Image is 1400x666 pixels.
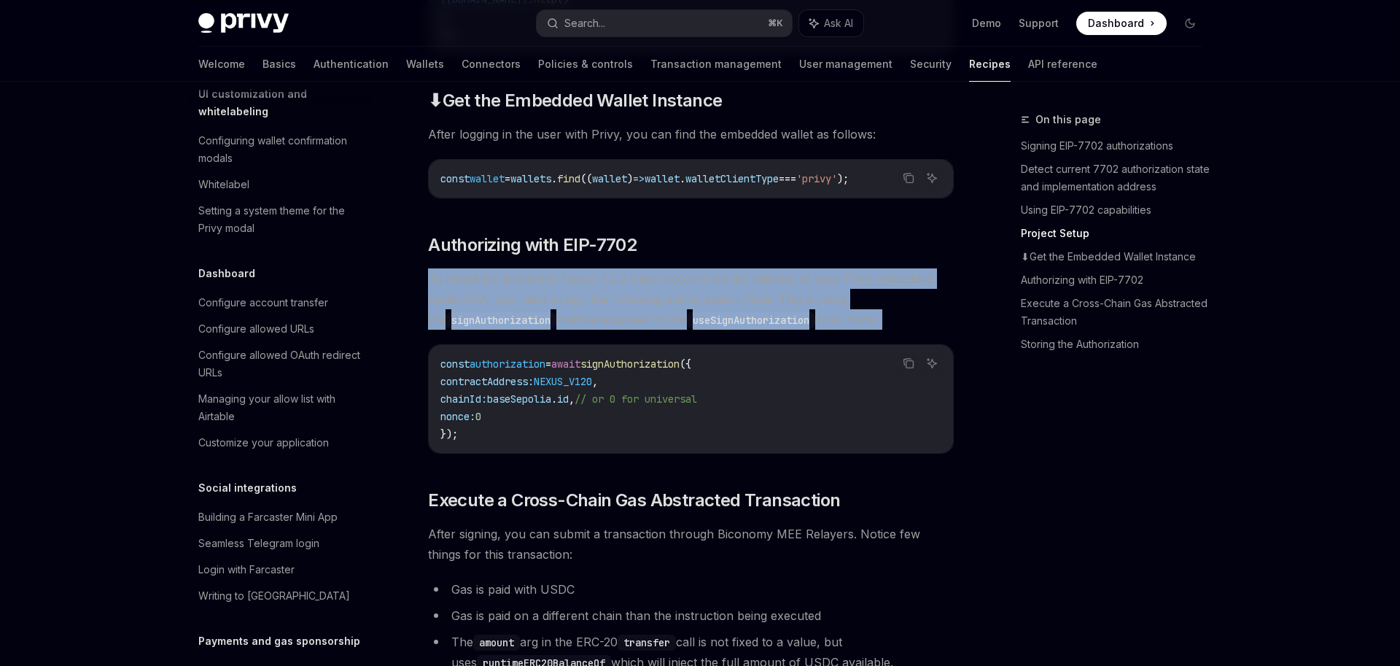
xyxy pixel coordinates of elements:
span: Execute a Cross-Chain Gas Abstracted Transaction [428,489,840,512]
span: => [633,172,645,185]
div: Login with Farcaster [198,561,295,578]
a: Writing to [GEOGRAPHIC_DATA] [187,583,373,609]
span: walletClientType [685,172,779,185]
span: Dashboard [1088,16,1144,31]
span: signAuthorization [580,357,680,371]
span: const [440,172,470,185]
a: Wallets [406,47,444,82]
div: Configuring wallet confirmation modals [198,132,365,167]
a: Demo [972,16,1001,31]
span: After logging in the user with Privy, you can find the embedded wallet as follows: [428,124,954,144]
div: Whitelabel [198,176,249,193]
div: Configure allowed OAuth redirect URLs [198,346,365,382]
span: find [557,172,580,185]
button: Ask AI [922,169,941,187]
div: Managing your allow list with Airtable [198,390,365,425]
span: NEXUS_V120 [534,375,592,388]
button: Copy the contents from the code block [899,354,918,373]
span: nonce: [440,410,475,423]
span: ) [627,172,633,185]
span: ({ [680,357,691,371]
a: Project Setup [1021,222,1213,245]
span: === [779,172,796,185]
div: Configure account transfer [198,294,328,311]
span: Authorizing with EIP-7702 [428,233,637,257]
a: Authentication [314,47,389,82]
a: Support [1019,16,1059,31]
img: dark logo [198,13,289,34]
a: Dashboard [1076,12,1167,35]
a: Whitelabel [187,171,373,198]
a: Building a Farcaster Mini App [187,504,373,530]
span: 0 [475,410,481,423]
a: Security [910,47,952,82]
span: await [551,357,580,371]
a: Setting a system theme for the Privy modal [187,198,373,241]
div: Configure allowed URLs [198,320,314,338]
button: Ask AI [922,354,941,373]
a: Detect current 7702 authorization state and implementation address [1021,158,1213,198]
span: (( [580,172,592,185]
span: baseSepolia [487,392,551,406]
a: Storing the Authorization [1021,333,1213,356]
a: Managing your allow list with Airtable [187,386,373,430]
div: Seamless Telegram login [198,535,319,552]
span: ⌘ K [768,18,783,29]
h5: Dashboard [198,265,255,282]
h5: Payments and gas sponsorship [198,632,360,650]
button: Copy the contents from the code block [899,169,918,187]
span: wallet [645,172,680,185]
span: = [505,172,510,185]
span: contractAddress: [440,375,534,388]
button: Ask AI [799,10,863,36]
div: Customize your application [198,434,329,452]
span: wallet [470,172,505,185]
span: // or 0 for universal [575,392,697,406]
span: authorization [470,357,545,371]
button: Search...⌘K [537,10,792,36]
code: transfer [618,635,676,651]
span: wallet [592,172,627,185]
code: useSignAuthorization [687,312,815,328]
li: Gas is paid with USDC [428,579,954,600]
div: Search... [564,15,605,32]
span: , [592,375,598,388]
span: ); [837,172,849,185]
span: , [569,392,575,406]
a: Seamless Telegram login [187,530,373,557]
a: API reference [1028,47,1097,82]
span: . [551,392,557,406]
code: signAuthorization [446,312,556,328]
span: . [551,172,557,185]
span: After signing, you can submit a transaction through Biconomy MEE Relayers. Notice few things for ... [428,524,954,565]
span: ⬇Get the Embedded Wallet Instance [428,89,722,112]
a: Recipes [969,47,1011,82]
div: Writing to [GEOGRAPHIC_DATA] [198,587,350,605]
a: ⬇Get the Embedded Wallet Instance [1021,245,1213,268]
a: Using EIP-7702 capabilities [1021,198,1213,222]
span: . [680,172,685,185]
a: Signing EIP-7702 authorizations [1021,134,1213,158]
a: Policies & controls [538,47,633,82]
span: }); [440,427,458,441]
h5: Social integrations [198,479,297,497]
span: id [557,392,569,406]
a: Authorizing with EIP-7702 [1021,268,1213,292]
a: Configure allowed OAuth redirect URLs [187,342,373,386]
span: 'privy' [796,172,837,185]
a: Customize your application [187,430,373,456]
a: Transaction management [650,47,782,82]
a: Configure account transfer [187,290,373,316]
span: = [545,357,551,371]
button: Toggle dark mode [1178,12,1202,35]
span: chainId: [440,392,487,406]
div: Building a Farcaster Mini App [198,508,338,526]
span: On this page [1035,111,1101,128]
li: Gas is paid on a different chain than the instruction being executed [428,605,954,626]
span: wallets [510,172,551,185]
a: Execute a Cross-Chain Gas Abstracted Transaction [1021,292,1213,333]
div: Setting a system theme for the Privy modal [198,202,365,237]
span: To install the Biconomy Nexus 1.2.0 smart account on the address of your Privy embedded wallet EO... [428,268,954,330]
a: Welcome [198,47,245,82]
a: Connectors [462,47,521,82]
